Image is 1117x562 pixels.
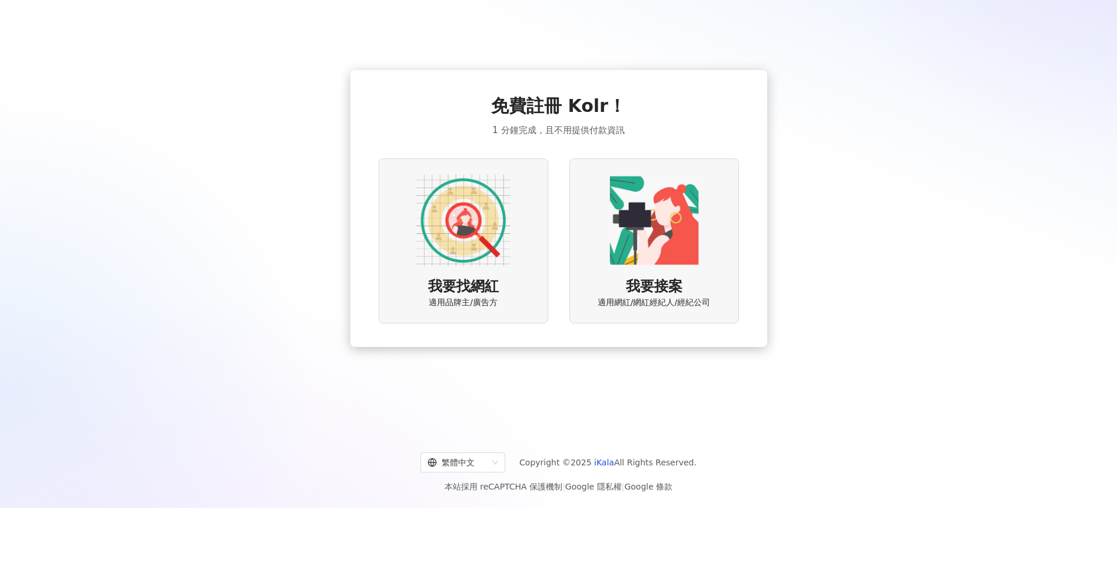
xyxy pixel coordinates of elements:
[624,482,672,491] a: Google 條款
[598,297,710,309] span: 適用網紅/網紅經紀人/經紀公司
[429,297,498,309] span: 適用品牌主/廣告方
[594,458,614,467] a: iKala
[519,455,697,470] span: Copyright © 2025 All Rights Reserved.
[565,482,622,491] a: Google 隱私權
[428,277,499,297] span: 我要找網紅
[607,173,701,267] img: KOL identity option
[492,123,624,137] span: 1 分鐘完成，且不用提供付款資訊
[622,482,625,491] span: |
[427,453,488,472] div: 繁體中文
[562,482,565,491] span: |
[491,94,626,118] span: 免費註冊 Kolr！
[626,277,682,297] span: 我要接案
[416,173,511,267] img: AD identity option
[445,480,672,494] span: 本站採用 reCAPTCHA 保護機制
